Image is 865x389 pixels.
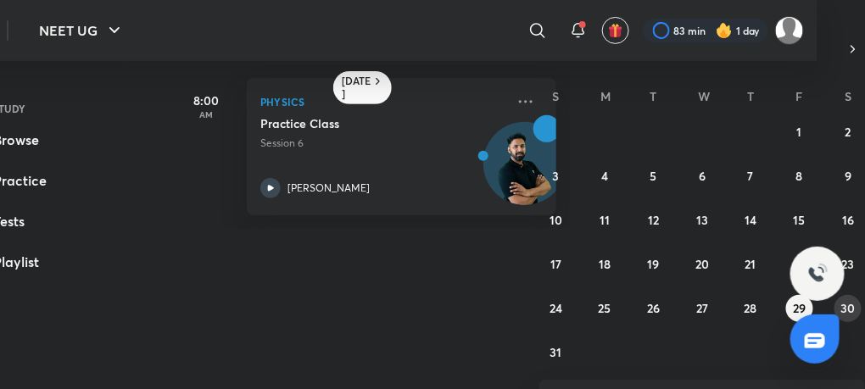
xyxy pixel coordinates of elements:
[260,136,505,151] p: Session 6
[737,251,764,278] button: August 21, 2025
[689,251,716,278] button: August 20, 2025
[834,251,862,278] button: August 23, 2025
[550,344,562,360] abbr: August 31, 2025
[834,163,862,190] button: August 9, 2025
[543,339,570,366] button: August 31, 2025
[696,300,708,316] abbr: August 27, 2025
[650,168,657,184] abbr: August 5, 2025
[745,212,756,228] abbr: August 14, 2025
[647,300,660,316] abbr: August 26, 2025
[602,17,629,44] button: avatar
[786,251,813,278] button: August 22, 2025
[796,168,803,184] abbr: August 8, 2025
[591,295,618,322] button: August 25, 2025
[342,75,371,102] h6: [DATE]
[689,295,716,322] button: August 27, 2025
[786,207,813,234] button: August 15, 2025
[689,163,716,190] button: August 6, 2025
[640,295,667,322] button: August 26, 2025
[737,295,764,322] button: August 28, 2025
[640,207,667,234] button: August 12, 2025
[737,207,764,234] button: August 14, 2025
[797,124,802,140] abbr: August 1, 2025
[698,88,710,104] abbr: Wednesday
[601,168,608,184] abbr: August 4, 2025
[608,23,623,38] img: avatar
[834,119,862,146] button: August 2, 2025
[786,119,813,146] button: August 1, 2025
[484,131,566,213] img: Avatar
[591,163,618,190] button: August 4, 2025
[543,163,570,190] button: August 3, 2025
[796,88,803,104] abbr: Friday
[550,212,562,228] abbr: August 10, 2025
[172,109,240,119] p: AM
[775,16,804,45] img: VAISHNAVI DWIVEDI
[543,251,570,278] button: August 17, 2025
[550,300,562,316] abbr: August 24, 2025
[650,88,657,104] abbr: Tuesday
[794,212,806,228] abbr: August 15, 2025
[696,212,708,228] abbr: August 13, 2025
[748,168,754,184] abbr: August 7, 2025
[260,92,505,112] p: Physics
[845,124,851,140] abbr: August 2, 2025
[591,251,618,278] button: August 18, 2025
[834,207,862,234] button: August 16, 2025
[745,256,756,272] abbr: August 21, 2025
[716,22,733,39] img: streak
[786,163,813,190] button: August 8, 2025
[29,14,135,47] button: NEET UG
[747,88,754,104] abbr: Thursday
[834,295,862,322] button: August 30, 2025
[640,163,667,190] button: August 5, 2025
[543,207,570,234] button: August 10, 2025
[260,115,472,132] h5: Practice Class
[600,212,610,228] abbr: August 11, 2025
[695,256,709,272] abbr: August 20, 2025
[287,181,370,196] p: [PERSON_NAME]
[845,88,851,104] abbr: Saturday
[599,256,611,272] abbr: August 18, 2025
[745,300,757,316] abbr: August 28, 2025
[640,251,667,278] button: August 19, 2025
[648,256,660,272] abbr: August 19, 2025
[842,256,855,272] abbr: August 23, 2025
[842,212,854,228] abbr: August 16, 2025
[550,256,561,272] abbr: August 17, 2025
[543,295,570,322] button: August 24, 2025
[172,92,240,109] h5: 8:00
[807,264,828,284] img: ttu
[793,300,806,316] abbr: August 29, 2025
[553,168,560,184] abbr: August 3, 2025
[845,168,851,184] abbr: August 9, 2025
[794,256,806,272] abbr: August 22, 2025
[553,88,560,104] abbr: Sunday
[737,163,764,190] button: August 7, 2025
[600,88,611,104] abbr: Monday
[699,168,706,184] abbr: August 6, 2025
[786,295,813,322] button: August 29, 2025
[648,212,659,228] abbr: August 12, 2025
[841,300,856,316] abbr: August 30, 2025
[689,207,716,234] button: August 13, 2025
[591,207,618,234] button: August 11, 2025
[599,300,611,316] abbr: August 25, 2025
